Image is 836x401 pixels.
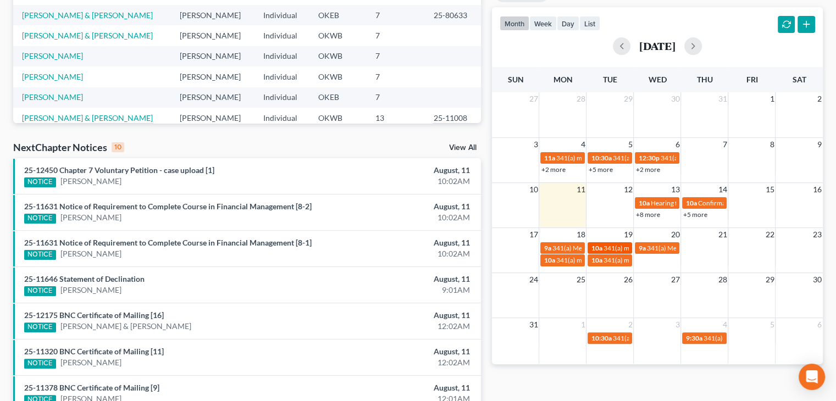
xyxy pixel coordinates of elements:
[112,142,124,152] div: 10
[541,165,565,174] a: +2 more
[556,256,720,264] span: 341(a) meeting for [PERSON_NAME] & [PERSON_NAME]
[646,244,811,252] span: 341(a) Meeting for [PERSON_NAME] & [PERSON_NAME]
[22,113,153,122] a: [PERSON_NAME] & [PERSON_NAME]
[425,5,481,25] td: 25-80633
[575,183,586,196] span: 11
[329,285,470,296] div: 9:01AM
[544,154,555,162] span: 11a
[579,318,586,331] span: 1
[329,310,470,321] div: August, 11
[24,165,214,175] a: 25-12450 Chapter 7 Voluntary Petition - case upload [1]
[309,46,367,66] td: OKWB
[528,183,539,196] span: 10
[683,210,707,219] a: +5 more
[627,318,633,331] span: 2
[22,31,153,40] a: [PERSON_NAME] & [PERSON_NAME]
[171,25,254,46] td: [PERSON_NAME]
[622,183,633,196] span: 12
[799,364,825,390] div: Open Intercom Messenger
[171,108,254,128] td: [PERSON_NAME]
[669,183,680,196] span: 13
[622,273,633,286] span: 26
[768,138,775,151] span: 8
[254,108,309,128] td: Individual
[553,75,572,84] span: Mon
[528,273,539,286] span: 24
[24,359,56,369] div: NOTICE
[746,75,757,84] span: Fri
[171,46,254,66] td: [PERSON_NAME]
[254,87,309,108] td: Individual
[24,310,164,320] a: 25-12175 BNC Certificate of Mailing [16]
[591,256,602,264] span: 10a
[579,16,600,31] button: list
[638,199,649,207] span: 10a
[329,165,470,176] div: August, 11
[638,154,659,162] span: 12:30p
[329,274,470,285] div: August, 11
[528,228,539,241] span: 17
[603,75,617,84] span: Tue
[329,382,470,393] div: August, 11
[588,165,612,174] a: +5 more
[60,321,191,332] a: [PERSON_NAME] & [PERSON_NAME]
[717,183,728,196] span: 14
[309,66,367,87] td: OKWB
[367,25,425,46] td: 7
[24,202,312,211] a: 25-11631 Notice of Requirement to Complete Course in Financial Management [8-2]
[24,250,56,260] div: NOTICE
[367,108,425,128] td: 13
[22,72,83,81] a: [PERSON_NAME]
[556,154,662,162] span: 341(a) meeting for [PERSON_NAME]
[24,177,56,187] div: NOTICE
[660,154,824,162] span: 341(a) meeting for [PERSON_NAME] & [PERSON_NAME]
[329,357,470,368] div: 12:02AM
[254,5,309,25] td: Individual
[24,214,56,224] div: NOTICE
[579,138,586,151] span: 4
[639,40,676,52] h2: [DATE]
[60,212,121,223] a: [PERSON_NAME]
[669,92,680,105] span: 30
[60,248,121,259] a: [PERSON_NAME]
[591,334,611,342] span: 10:30a
[557,16,579,31] button: day
[575,273,586,286] span: 25
[764,273,775,286] span: 29
[638,244,645,252] span: 9a
[721,138,728,151] span: 7
[768,318,775,331] span: 5
[622,92,633,105] span: 29
[721,318,728,331] span: 4
[60,285,121,296] a: [PERSON_NAME]
[764,183,775,196] span: 15
[329,176,470,187] div: 10:02AM
[669,228,680,241] span: 20
[528,318,539,331] span: 31
[635,210,660,219] a: +8 more
[329,237,470,248] div: August, 11
[254,66,309,87] td: Individual
[60,176,121,187] a: [PERSON_NAME]
[528,92,539,105] span: 27
[171,87,254,108] td: [PERSON_NAME]
[768,92,775,105] span: 1
[309,87,367,108] td: OKEB
[591,154,611,162] span: 10:30a
[717,228,728,241] span: 21
[612,154,777,162] span: 341(a) meeting for [PERSON_NAME] & [PERSON_NAME]
[591,244,602,252] span: 10a
[24,238,312,247] a: 25-11631 Notice of Requirement to Complete Course in Financial Management [8-1]
[507,75,523,84] span: Sun
[24,383,159,392] a: 25-11378 BNC Certificate of Mailing [9]
[309,108,367,128] td: OKWB
[22,10,153,20] a: [PERSON_NAME] & [PERSON_NAME]
[500,16,529,31] button: month
[329,321,470,332] div: 12:02AM
[24,286,56,296] div: NOTICE
[603,256,767,264] span: 341(a) meeting for [PERSON_NAME] & [PERSON_NAME]
[22,92,83,102] a: [PERSON_NAME]
[685,334,702,342] span: 9:30a
[24,347,164,356] a: 25-11320 BNC Certificate of Mailing [11]
[532,138,539,151] span: 3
